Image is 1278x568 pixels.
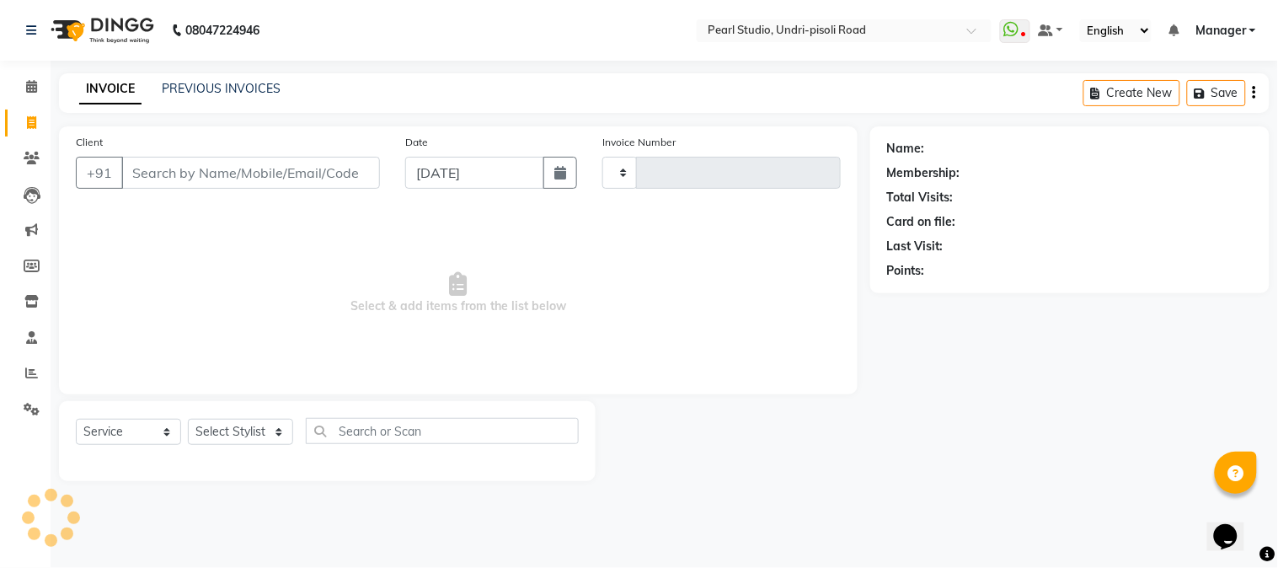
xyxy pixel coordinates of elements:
[76,209,841,378] span: Select & add items from the list below
[121,157,380,189] input: Search by Name/Mobile/Email/Code
[887,213,956,231] div: Card on file:
[1187,80,1246,106] button: Save
[306,418,579,444] input: Search or Scan
[79,74,142,104] a: INVOICE
[602,135,676,150] label: Invoice Number
[887,189,954,206] div: Total Visits:
[887,262,925,280] div: Points:
[1207,501,1261,551] iframe: chat widget
[887,140,925,158] div: Name:
[76,157,123,189] button: +91
[162,81,281,96] a: PREVIOUS INVOICES
[76,135,103,150] label: Client
[43,7,158,54] img: logo
[887,164,960,182] div: Membership:
[1083,80,1180,106] button: Create New
[887,238,944,255] div: Last Visit:
[185,7,259,54] b: 08047224946
[405,135,428,150] label: Date
[1195,22,1246,40] span: Manager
